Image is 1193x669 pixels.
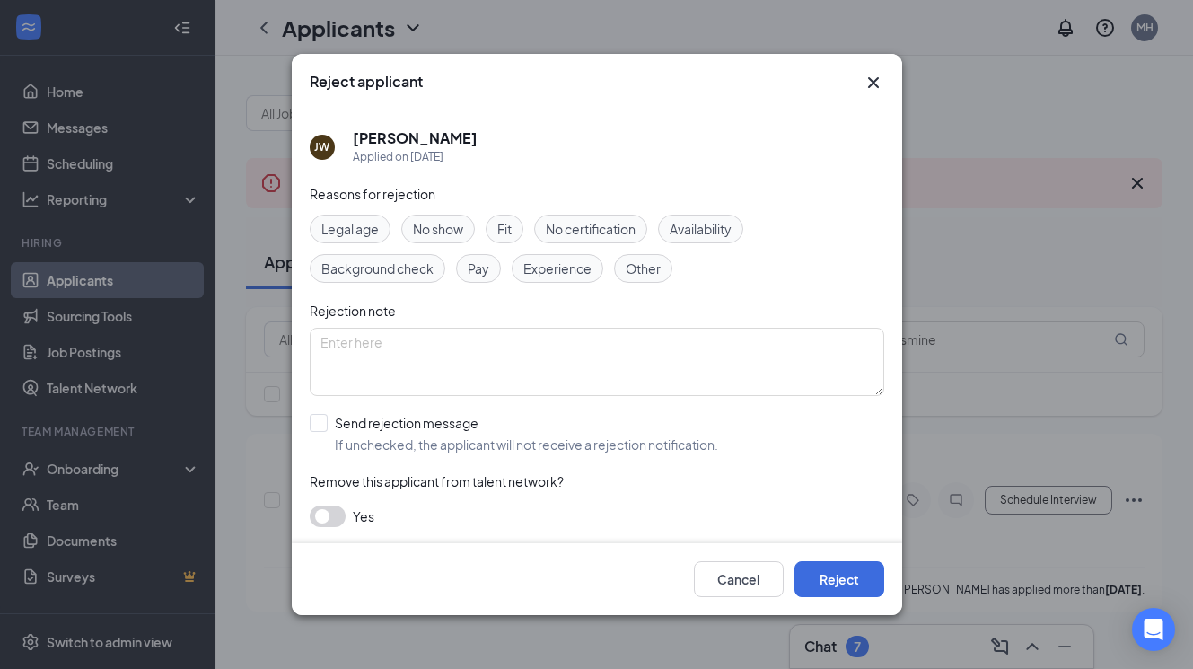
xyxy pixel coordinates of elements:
span: Rejection note [310,303,396,319]
span: Fit [497,219,512,239]
span: Availability [670,219,732,239]
span: Pay [468,259,489,278]
div: JW [314,139,329,154]
span: Legal age [321,219,379,239]
span: No certification [546,219,636,239]
span: Experience [523,259,592,278]
span: Other [626,259,661,278]
span: Reasons for rejection [310,186,435,202]
button: Close [863,72,884,93]
button: Reject [794,561,884,597]
h3: Reject applicant [310,72,423,92]
span: Yes [353,506,374,527]
span: Background check [321,259,434,278]
span: Remove this applicant from talent network? [310,473,564,489]
button: Cancel [694,561,784,597]
div: Open Intercom Messenger [1132,608,1175,651]
h5: [PERSON_NAME] [353,128,478,148]
div: Applied on [DATE] [353,148,478,166]
span: No show [413,219,463,239]
svg: Cross [863,72,884,93]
